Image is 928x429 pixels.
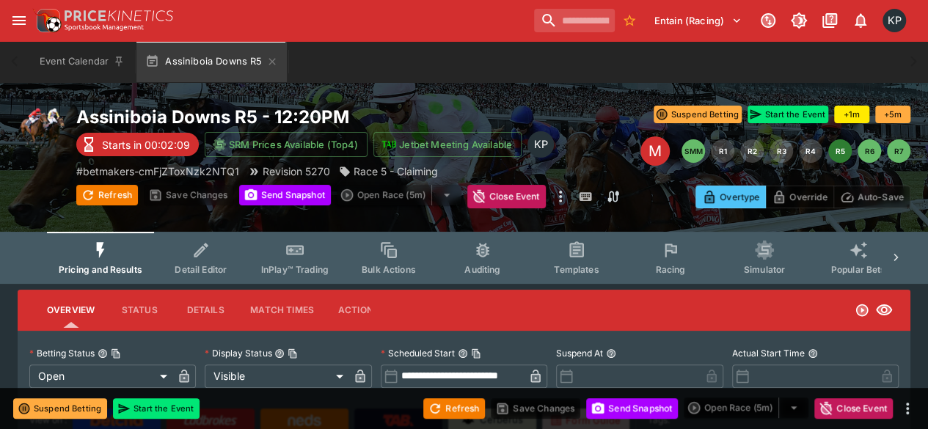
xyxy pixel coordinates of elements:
[770,139,793,163] button: R3
[732,347,805,359] p: Actual Start Time
[29,347,95,359] p: Betting Status
[106,293,172,328] button: Status
[799,139,822,163] button: R4
[830,264,885,275] span: Popular Bets
[381,137,396,152] img: jetbet-logo.svg
[640,136,670,166] div: Edit Meeting
[899,400,916,417] button: more
[527,131,554,158] div: Kedar Pandit
[326,293,392,328] button: Actions
[47,232,881,284] div: Event type filters
[373,132,522,157] button: Jetbet Meeting Available
[858,189,904,205] p: Auto-Save
[172,293,238,328] button: Details
[205,132,368,157] button: SRM Prices Available (Top4)
[878,4,910,37] button: Kedar Pandit
[467,185,546,208] button: Close Event
[552,185,569,208] button: more
[786,7,812,34] button: Toggle light/dark mode
[31,41,134,82] button: Event Calendar
[828,139,852,163] button: R5
[111,348,121,359] button: Copy To Clipboard
[354,164,438,179] p: Race 5 - Claiming
[263,164,330,179] p: Revision 5270
[695,186,910,208] div: Start From
[29,364,172,388] div: Open
[458,348,468,359] button: Scheduled StartCopy To Clipboard
[65,10,173,21] img: PriceKinetics
[808,348,818,359] button: Actual Start Time
[205,347,271,359] p: Display Status
[337,185,461,205] div: split button
[682,139,705,163] button: SMM
[288,348,298,359] button: Copy To Clipboard
[834,106,869,123] button: +1m
[102,137,190,153] p: Starts in 00:02:09
[274,348,285,359] button: Display StatusCopy To Clipboard
[471,348,481,359] button: Copy To Clipboard
[113,398,200,419] button: Start the Event
[744,264,785,275] span: Simulator
[65,24,144,31] img: Sportsbook Management
[76,185,138,205] button: Refresh
[682,139,910,163] nav: pagination navigation
[654,106,742,123] button: Suspend Betting
[32,6,62,35] img: PriceKinetics Logo
[748,106,828,123] button: Start the Event
[205,364,348,388] div: Visible
[720,189,759,205] p: Overtype
[362,264,416,275] span: Bulk Actions
[238,293,326,328] button: Match Times
[875,301,893,319] svg: Visible
[695,186,766,208] button: Overtype
[655,264,685,275] span: Racing
[76,106,563,128] h2: Copy To Clipboard
[339,164,438,179] div: Race 5 - Claiming
[858,139,881,163] button: R6
[98,348,108,359] button: Betting StatusCopy To Clipboard
[883,9,906,32] div: Kedar Pandit
[618,9,641,32] button: No Bookmarks
[586,398,678,419] button: Send Snapshot
[684,397,808,418] div: split button
[789,189,827,205] p: Override
[740,139,764,163] button: R2
[855,303,869,318] svg: Open
[816,7,843,34] button: Documentation
[136,41,287,82] button: Assiniboia Downs R5
[76,164,239,179] p: Copy To Clipboard
[814,398,893,419] button: Close Event
[59,264,142,275] span: Pricing and Results
[423,398,485,419] button: Refresh
[261,264,329,275] span: InPlay™ Trading
[35,293,106,328] button: Overview
[175,264,227,275] span: Detail Editor
[239,185,331,205] button: Send Snapshot
[847,7,874,34] button: Notifications
[534,9,615,32] input: search
[554,264,599,275] span: Templates
[381,347,455,359] p: Scheduled Start
[464,264,500,275] span: Auditing
[556,347,603,359] p: Suspend At
[646,9,750,32] button: Select Tenant
[755,7,781,34] button: Connected to PK
[13,398,107,419] button: Suspend Betting
[875,106,910,123] button: +5m
[6,7,32,34] button: open drawer
[833,186,910,208] button: Auto-Save
[606,348,616,359] button: Suspend At
[765,186,833,208] button: Override
[18,106,65,153] img: horse_racing.png
[711,139,734,163] button: R1
[887,139,910,163] button: R7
